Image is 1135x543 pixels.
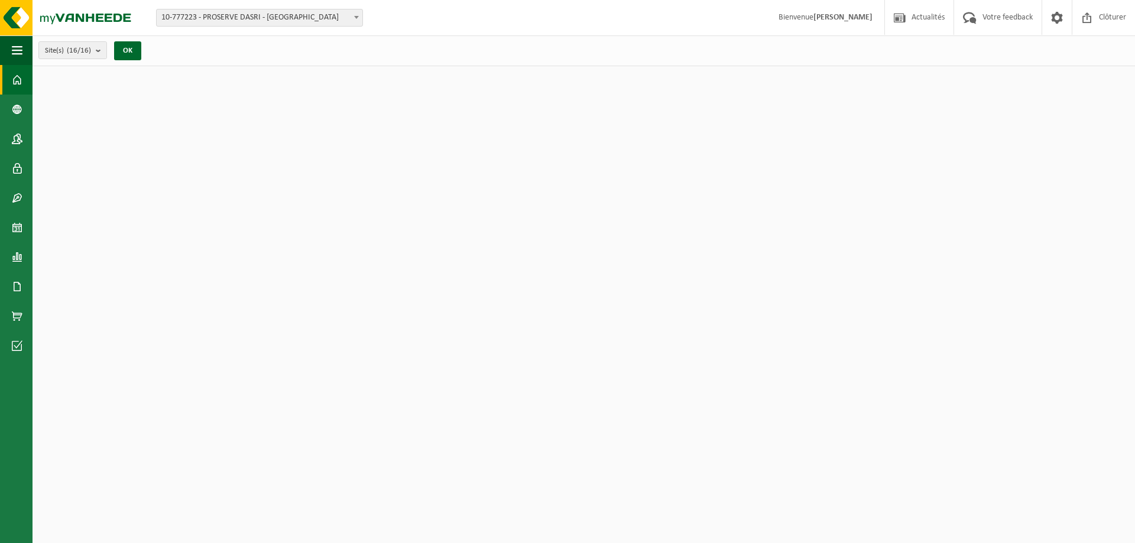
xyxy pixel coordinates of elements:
span: 10-777223 - PROSERVE DASRI - PARIS 12EME ARRONDISSEMENT [157,9,362,26]
iframe: chat widget [6,517,197,543]
strong: [PERSON_NAME] [813,13,873,22]
span: 10-777223 - PROSERVE DASRI - PARIS 12EME ARRONDISSEMENT [156,9,363,27]
span: Site(s) [45,42,91,60]
count: (16/16) [67,47,91,54]
button: OK [114,41,141,60]
button: Site(s)(16/16) [38,41,107,59]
